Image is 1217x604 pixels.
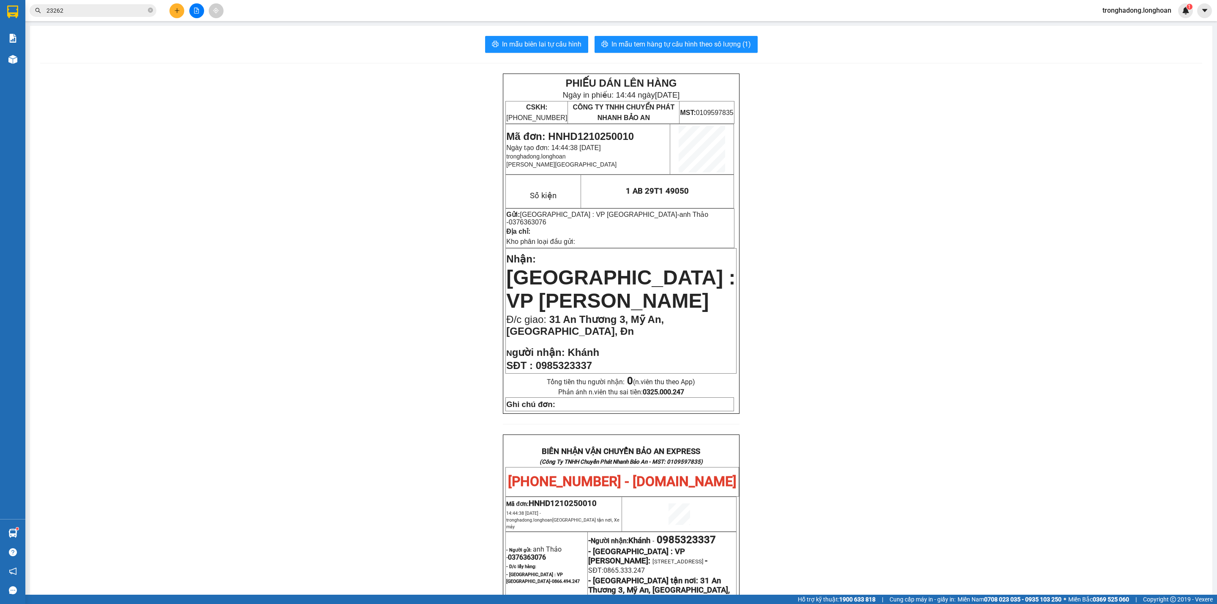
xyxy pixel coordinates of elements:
[657,534,716,546] span: 0985323337
[1187,4,1192,10] sup: 1
[506,360,533,371] strong: SĐT :
[1170,596,1176,602] span: copyright
[506,517,619,530] span: [GEOGRAPHIC_DATA] tận nơi, Xe máy
[1093,596,1129,603] strong: 0369 525 060
[588,576,698,585] strong: - [GEOGRAPHIC_DATA] tận nơi:
[509,219,546,226] span: 0376363076
[627,375,633,387] strong: 0
[512,347,565,358] span: gười nhận:
[506,545,562,561] span: anh Thảo -
[680,109,733,116] span: 0109597835
[46,6,146,15] input: Tìm tên, số ĐT hoặc mã đơn
[530,191,557,200] span: Số kiện
[591,537,650,545] span: Người nhận:
[506,572,580,584] span: - [GEOGRAPHIC_DATA] : VP [GEOGRAPHIC_DATA]-
[506,211,520,218] strong: Gửi:
[611,39,751,49] span: In mẫu tem hàng tự cấu hình theo số lượng (1)
[542,447,700,456] strong: BIÊN NHẬN VẬN CHUYỂN BẢO AN EXPRESS
[628,536,650,545] span: Khánh
[169,3,184,18] button: plus
[506,547,532,553] strong: - Người gửi:
[209,3,224,18] button: aim
[174,8,180,14] span: plus
[506,400,555,409] strong: Ghi chú đơn:
[680,109,696,116] strong: MST:
[595,36,758,53] button: printerIn mẫu tem hàng tự cấu hình theo số lượng (1)
[16,527,19,530] sup: 1
[506,511,619,530] span: 14:44:38 [DATE] -
[603,566,645,574] span: 0865.333.247
[1068,595,1129,604] span: Miền Bắc
[506,238,575,245] span: Kho phân loại đầu gửi:
[890,595,955,604] span: Cung cấp máy in - giấy in:
[502,39,581,49] span: In mẫu biên lai tự cấu hình
[8,55,17,64] img: warehouse-icon
[1197,3,1212,18] button: caret-down
[562,90,679,99] span: Ngày in phiếu: 14:44 ngày
[148,7,153,15] span: close-circle
[506,153,565,160] span: tronghadong.longhoan
[798,595,876,604] span: Hỗ trợ kỹ thuật:
[958,595,1061,604] span: Miền Nam
[652,558,704,565] span: [STREET_ADDRESS]
[8,34,17,43] img: solution-icon
[506,144,600,151] span: Ngày tạo đơn: 14:44:38 [DATE]
[506,253,536,265] span: Nhận:
[643,388,684,396] strong: 0325.000.247
[558,388,684,396] span: Phản ánh n.viên thu sai tiền:
[9,567,17,575] span: notification
[189,3,204,18] button: file-add
[506,131,634,142] span: Mã đơn: HNHD1210250010
[588,576,730,604] strong: 31 An Thương 3, Mỹ An, [GEOGRAPHIC_DATA], Đn
[565,77,677,89] strong: PHIẾU DÁN LÊN HÀNG
[882,595,883,604] span: |
[839,596,876,603] strong: 1900 633 818
[529,499,597,508] span: HNHD1210250010
[9,586,17,594] span: message
[984,596,1061,603] strong: 0708 023 035 - 0935 103 250
[492,41,499,49] span: printer
[506,349,565,358] strong: N
[573,104,674,121] span: CÔNG TY TNHH CHUYỂN PHÁT NHANH BẢO AN
[520,211,677,218] span: [GEOGRAPHIC_DATA] : VP [GEOGRAPHIC_DATA]
[526,104,548,111] strong: CSKH:
[601,41,608,49] span: printer
[9,548,17,556] span: question-circle
[148,8,153,13] span: close-circle
[506,517,619,530] span: tronghadong.longhoan
[506,314,549,325] span: Đ/c giao:
[547,378,695,386] span: Tổng tiền thu người nhận:
[588,547,685,566] span: - [GEOGRAPHIC_DATA] : VP [PERSON_NAME]:
[8,529,17,538] img: warehouse-icon
[588,566,603,574] span: SĐT:
[506,161,617,168] span: [PERSON_NAME][GEOGRAPHIC_DATA]
[627,378,695,386] span: (n.viên thu theo App)
[213,8,219,14] span: aim
[1096,5,1178,16] span: tronghadong.longhoan
[506,500,597,507] span: Mã đơn:
[508,473,737,489] span: [PHONE_NUMBER] - [DOMAIN_NAME]
[35,8,41,14] span: search
[705,556,707,566] span: -
[1135,595,1137,604] span: |
[1182,7,1190,14] img: icon-new-feature
[588,536,650,545] strong: -
[655,90,680,99] span: [DATE]
[508,553,546,561] span: 0376363076
[7,5,18,18] img: logo-vxr
[506,564,536,569] strong: - D/c lấy hàng:
[1064,598,1066,601] span: ⚪️
[194,8,199,14] span: file-add
[485,36,588,53] button: printerIn mẫu biên lai tự cấu hình
[626,186,689,196] span: 1 AB 29T1 49050
[1188,4,1191,10] span: 1
[1201,7,1209,14] span: caret-down
[506,266,735,312] span: [GEOGRAPHIC_DATA] : VP [PERSON_NAME]
[506,314,664,337] span: 31 An Thương 3, Mỹ An, [GEOGRAPHIC_DATA], Đn
[506,211,708,226] span: anh Thảo -
[552,579,580,584] span: 0866.494.247
[536,360,592,371] span: 0985323337
[568,347,599,358] span: Khánh
[506,104,567,121] span: [PHONE_NUMBER]
[540,459,703,465] strong: (Công Ty TNHH Chuyển Phát Nhanh Bảo An - MST: 0109597835)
